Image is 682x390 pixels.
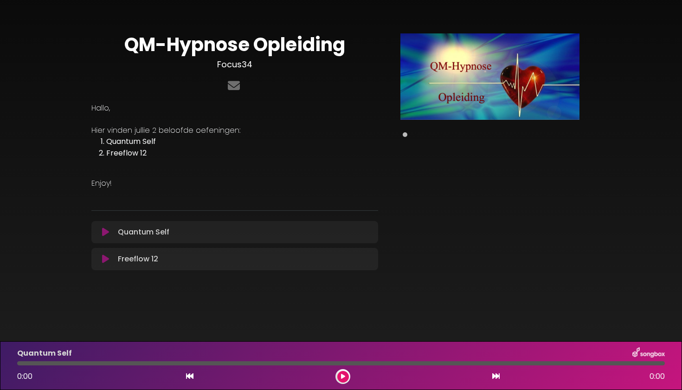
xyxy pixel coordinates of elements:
[106,136,378,148] li: Quantum Self
[91,59,378,70] h3: Focus34
[91,178,378,189] p: Enjoy!
[91,103,378,114] p: Hallo,
[106,148,378,159] li: Freeflow 12
[91,33,378,56] h1: QM-Hypnose Opleiding
[118,227,169,238] p: Quantum Self
[91,125,378,136] p: Hier vinden jullie 2 beloofde oefeningen:
[400,33,579,120] img: Main Media
[118,253,158,265] p: Freeflow 12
